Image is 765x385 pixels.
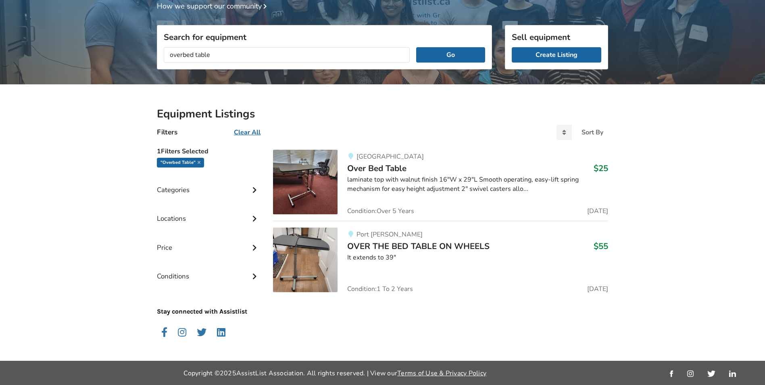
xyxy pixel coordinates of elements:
h4: Filters [157,128,177,137]
span: [GEOGRAPHIC_DATA] [356,152,424,161]
input: I am looking for... [164,47,410,63]
a: bedroom equipment-over the bed table on wheelsPort [PERSON_NAME]OVER THE BED TABLE ON WHEELS$55It... [273,221,608,292]
a: Terms of Use & Privacy Policy [397,369,486,378]
span: [DATE] [587,286,608,292]
span: Over Bed Table [347,163,406,174]
div: Sort By [582,129,603,136]
div: Price [157,227,260,256]
u: Clear All [234,128,261,137]
div: Conditions [157,256,260,285]
span: Port [PERSON_NAME] [356,230,423,239]
h3: Sell equipment [512,32,601,42]
span: Condition: 1 To 2 Years [347,286,413,292]
span: OVER THE BED TABLE ON WHEELS [347,241,490,252]
h3: $55 [594,241,608,251]
h5: 1 Filters Selected [157,143,260,158]
a: How we support our community [157,1,270,11]
img: twitter_link [707,370,715,377]
div: It extends to 39" [347,253,608,262]
h3: $25 [594,163,608,174]
h3: Search for equipment [164,32,485,42]
img: instagram_link [687,370,694,377]
p: Stay connected with Assistlist [157,285,260,316]
img: facebook_link [670,370,673,377]
div: Locations [157,198,260,227]
div: laminate top with walnut finish 16"W x 29"L Smooth operating, easy-lift spring mechanism for easy... [347,175,608,194]
img: bedroom equipment-over the bed table on wheels [273,228,338,292]
h2: Equipment Listings [157,107,608,121]
div: Categories [157,169,260,198]
span: [DATE] [587,208,608,214]
a: bedroom equipment-over bed table[GEOGRAPHIC_DATA]Over Bed Table$25laminate top with walnut finish... [273,150,608,221]
button: Go [416,47,485,63]
a: Create Listing [512,47,601,63]
span: Condition: Over 5 Years [347,208,414,214]
img: linkedin_link [729,370,736,377]
img: bedroom equipment-over bed table [273,150,338,214]
div: "overbed table" [157,158,204,167]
